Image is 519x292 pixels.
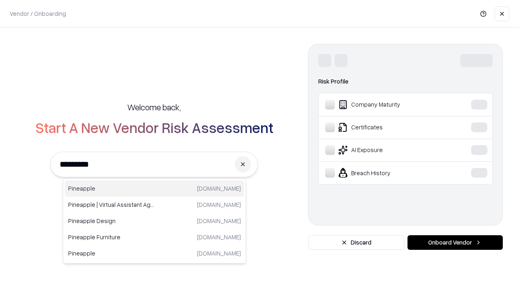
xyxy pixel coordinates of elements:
[325,100,446,109] div: Company Maturity
[68,233,154,241] p: Pineapple Furniture
[197,217,241,225] p: [DOMAIN_NAME]
[197,200,241,209] p: [DOMAIN_NAME]
[325,122,446,132] div: Certificates
[308,235,404,250] button: Discard
[197,249,241,258] p: [DOMAIN_NAME]
[318,77,493,86] div: Risk Profile
[68,217,154,225] p: Pineapple Design
[325,145,446,155] div: AI Exposure
[197,233,241,241] p: [DOMAIN_NAME]
[10,9,66,18] p: Vendor / Onboarding
[68,184,154,193] p: Pineapple
[197,184,241,193] p: [DOMAIN_NAME]
[68,249,154,258] p: Pineapple
[127,101,181,113] h5: Welcome back,
[325,168,446,178] div: Breach History
[407,235,503,250] button: Onboard Vendor
[35,119,273,135] h2: Start A New Vendor Risk Assessment
[68,200,154,209] p: Pineapple | Virtual Assistant Agency
[63,178,246,264] div: Suggestions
